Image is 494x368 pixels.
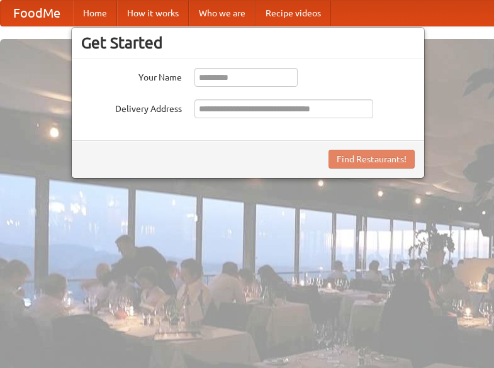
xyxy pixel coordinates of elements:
[81,33,415,52] h3: Get Started
[81,99,182,115] label: Delivery Address
[189,1,255,26] a: Who we are
[73,1,117,26] a: Home
[117,1,189,26] a: How it works
[81,68,182,84] label: Your Name
[255,1,331,26] a: Recipe videos
[1,1,73,26] a: FoodMe
[328,150,415,169] button: Find Restaurants!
